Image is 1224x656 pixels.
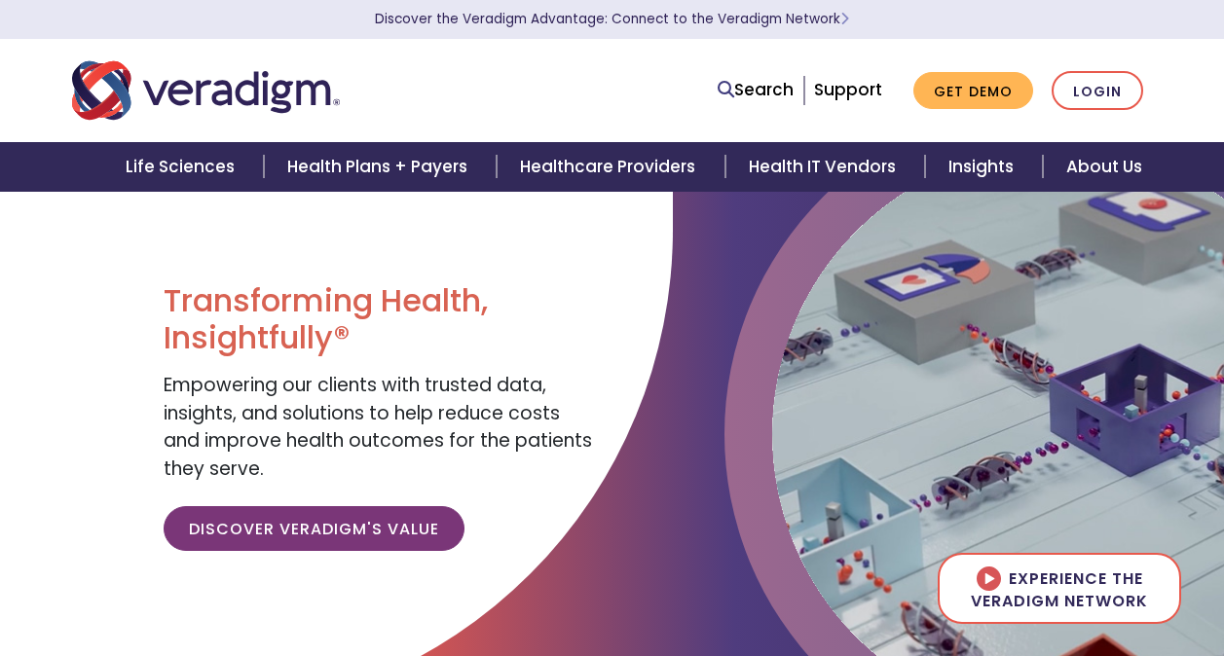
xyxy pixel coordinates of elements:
[718,77,794,103] a: Search
[725,142,925,192] a: Health IT Vendors
[264,142,497,192] a: Health Plans + Payers
[164,282,597,357] h1: Transforming Health, Insightfully®
[840,10,849,28] span: Learn More
[164,372,592,482] span: Empowering our clients with trusted data, insights, and solutions to help reduce costs and improv...
[102,142,264,192] a: Life Sciences
[913,72,1033,110] a: Get Demo
[72,58,340,123] img: Veradigm logo
[164,506,464,551] a: Discover Veradigm's Value
[1043,142,1166,192] a: About Us
[1052,71,1143,111] a: Login
[497,142,724,192] a: Healthcare Providers
[814,78,882,101] a: Support
[375,10,849,28] a: Discover the Veradigm Advantage: Connect to the Veradigm NetworkLearn More
[925,142,1043,192] a: Insights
